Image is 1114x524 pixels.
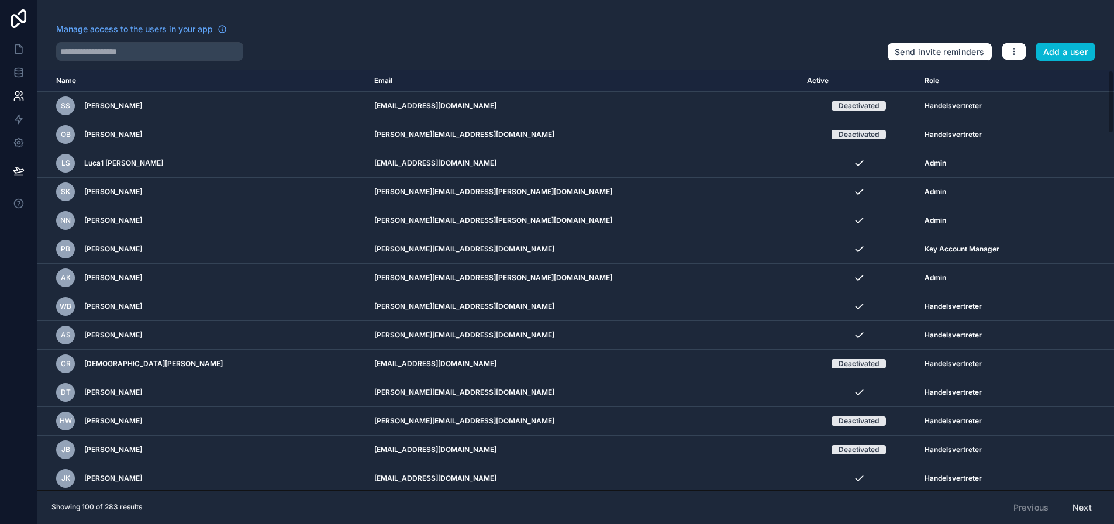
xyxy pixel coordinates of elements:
[367,264,801,292] td: [PERSON_NAME][EMAIL_ADDRESS][PERSON_NAME][DOMAIN_NAME]
[367,350,801,378] td: [EMAIL_ADDRESS][DOMAIN_NAME]
[61,445,70,454] span: JB
[925,101,982,111] span: Handelsvertreter
[84,158,163,168] span: Luca1 [PERSON_NAME]
[84,244,142,254] span: [PERSON_NAME]
[61,158,70,168] span: LS
[84,302,142,311] span: [PERSON_NAME]
[925,130,982,139] span: Handelsvertreter
[84,216,142,225] span: [PERSON_NAME]
[84,130,142,139] span: [PERSON_NAME]
[367,235,801,264] td: [PERSON_NAME][EMAIL_ADDRESS][DOMAIN_NAME]
[367,92,801,120] td: [EMAIL_ADDRESS][DOMAIN_NAME]
[37,70,367,92] th: Name
[367,464,801,493] td: [EMAIL_ADDRESS][DOMAIN_NAME]
[1036,43,1096,61] button: Add a user
[367,149,801,178] td: [EMAIL_ADDRESS][DOMAIN_NAME]
[61,273,71,282] span: AK
[84,273,142,282] span: [PERSON_NAME]
[61,359,71,368] span: CR
[367,407,801,436] td: [PERSON_NAME][EMAIL_ADDRESS][DOMAIN_NAME]
[84,388,142,397] span: [PERSON_NAME]
[887,43,992,61] button: Send invite reminders
[61,474,70,483] span: JK
[84,445,142,454] span: [PERSON_NAME]
[56,23,227,35] a: Manage access to the users in your app
[1064,498,1100,518] button: Next
[925,330,982,340] span: Handelsvertreter
[925,273,946,282] span: Admin
[918,70,1070,92] th: Role
[367,292,801,321] td: [PERSON_NAME][EMAIL_ADDRESS][DOMAIN_NAME]
[925,187,946,196] span: Admin
[37,70,1114,490] div: scrollable content
[839,359,879,368] div: Deactivated
[925,474,982,483] span: Handelsvertreter
[61,130,71,139] span: OB
[367,321,801,350] td: [PERSON_NAME][EMAIL_ADDRESS][DOMAIN_NAME]
[60,216,71,225] span: NN
[367,120,801,149] td: [PERSON_NAME][EMAIL_ADDRESS][DOMAIN_NAME]
[367,378,801,407] td: [PERSON_NAME][EMAIL_ADDRESS][DOMAIN_NAME]
[800,70,918,92] th: Active
[367,436,801,464] td: [EMAIL_ADDRESS][DOMAIN_NAME]
[84,416,142,426] span: [PERSON_NAME]
[839,130,879,139] div: Deactivated
[925,244,999,254] span: Key Account Manager
[839,445,879,454] div: Deactivated
[925,359,982,368] span: Handelsvertreter
[839,416,879,426] div: Deactivated
[56,23,213,35] span: Manage access to the users in your app
[61,244,70,254] span: PB
[925,158,946,168] span: Admin
[367,178,801,206] td: [PERSON_NAME][EMAIL_ADDRESS][PERSON_NAME][DOMAIN_NAME]
[61,101,70,111] span: SS
[925,216,946,225] span: Admin
[60,302,71,311] span: WB
[925,445,982,454] span: Handelsvertreter
[84,330,142,340] span: [PERSON_NAME]
[61,388,71,397] span: DT
[84,101,142,111] span: [PERSON_NAME]
[839,101,879,111] div: Deactivated
[925,416,982,426] span: Handelsvertreter
[84,474,142,483] span: [PERSON_NAME]
[925,302,982,311] span: Handelsvertreter
[84,359,223,368] span: [DEMOGRAPHIC_DATA][PERSON_NAME]
[61,187,70,196] span: SK
[84,187,142,196] span: [PERSON_NAME]
[51,502,142,512] span: Showing 100 of 283 results
[925,388,982,397] span: Handelsvertreter
[61,330,71,340] span: AS
[60,416,72,426] span: HW
[367,70,801,92] th: Email
[367,206,801,235] td: [PERSON_NAME][EMAIL_ADDRESS][PERSON_NAME][DOMAIN_NAME]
